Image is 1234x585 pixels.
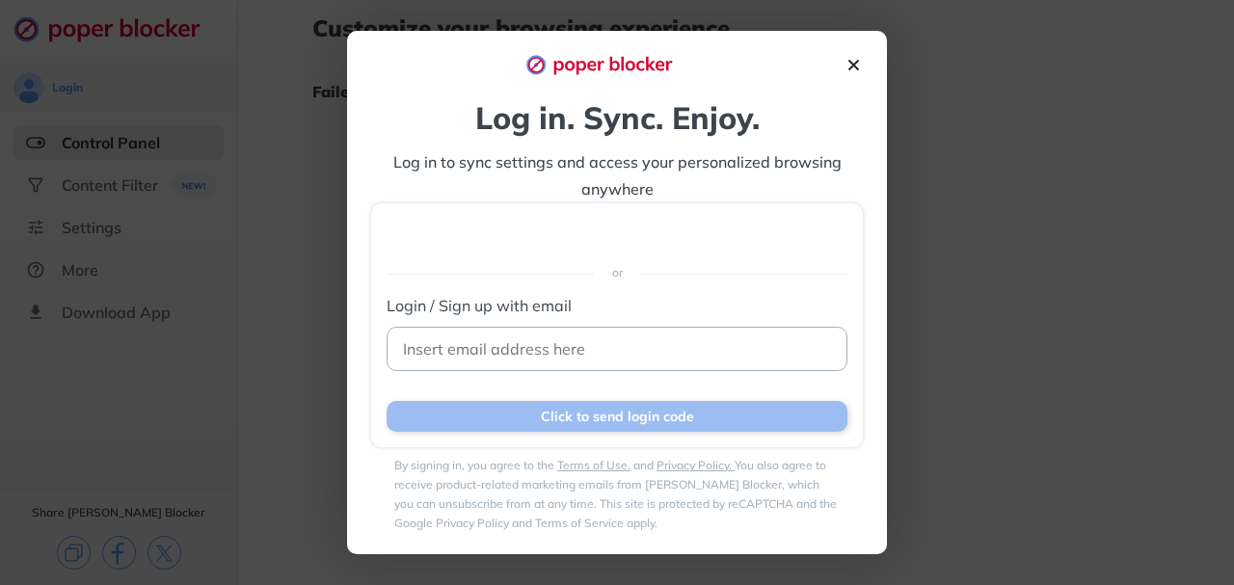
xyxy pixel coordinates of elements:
a: Privacy Policy. [657,458,735,472]
div: Log in. Sync. Enjoy. [370,98,864,137]
label: Login / Sign up with email [387,296,847,315]
a: Terms of Use. [557,458,630,472]
img: close-icon [844,55,864,75]
img: logo [525,54,689,75]
iframe: Sign in with Google Button [415,213,819,255]
span: Log in to sync settings and access your personalized browsing anywhere [393,152,845,199]
label: By signing in, you agree to the and You also agree to receive product-related marketing emails fr... [394,458,837,530]
div: or [387,250,847,296]
input: Insert email address here [387,327,847,371]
